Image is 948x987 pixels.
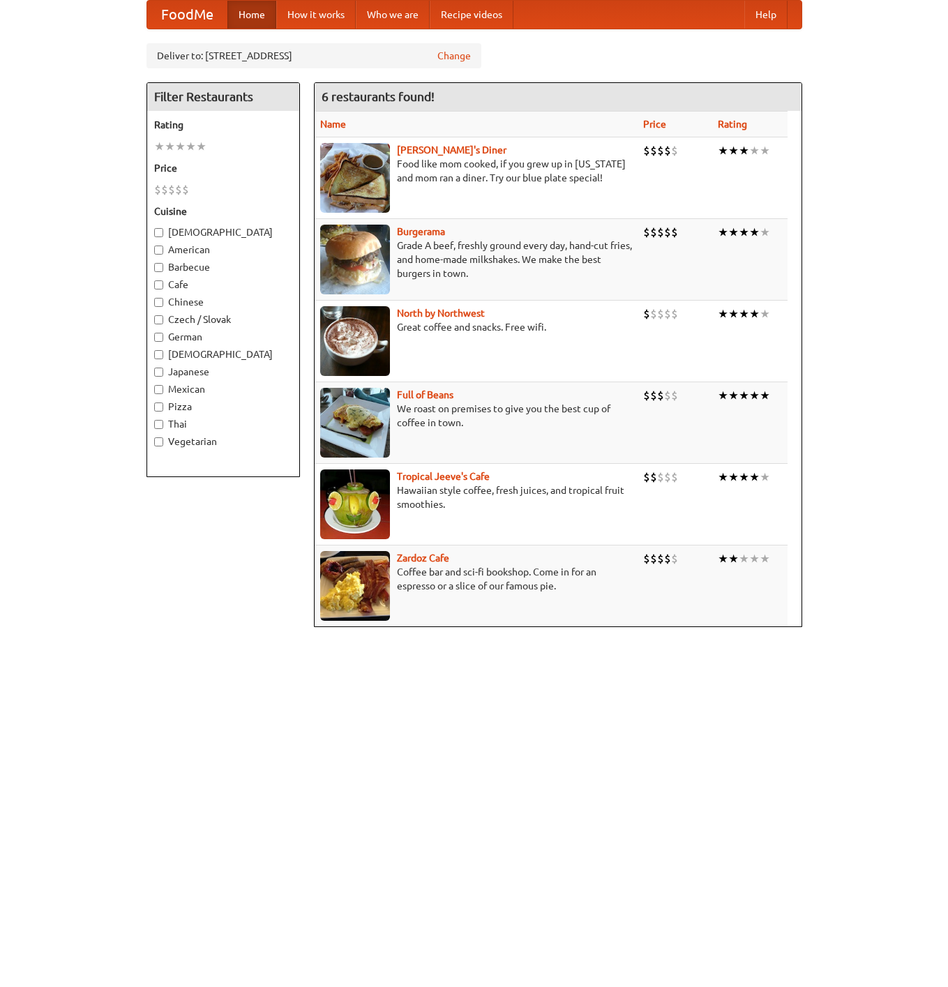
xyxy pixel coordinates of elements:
[154,333,163,342] input: German
[165,139,175,154] li: ★
[154,400,292,414] label: Pizza
[154,139,165,154] li: ★
[643,388,650,403] li: $
[356,1,430,29] a: Who we are
[728,225,739,240] li: ★
[154,385,163,394] input: Mexican
[760,225,770,240] li: ★
[154,243,292,257] label: American
[728,388,739,403] li: ★
[154,417,292,431] label: Thai
[147,83,299,111] h4: Filter Restaurants
[154,437,163,446] input: Vegetarian
[650,225,657,240] li: $
[657,306,664,322] li: $
[760,306,770,322] li: ★
[739,388,749,403] li: ★
[320,388,390,458] img: beans.jpg
[320,320,632,334] p: Great coffee and snacks. Free wifi.
[664,551,671,566] li: $
[664,225,671,240] li: $
[671,388,678,403] li: $
[320,239,632,280] p: Grade A beef, freshly ground every day, hand-cut fries, and home-made milkshakes. We make the bes...
[739,143,749,158] li: ★
[671,225,678,240] li: $
[657,143,664,158] li: $
[749,469,760,485] li: ★
[760,469,770,485] li: ★
[154,315,163,324] input: Czech / Slovak
[739,469,749,485] li: ★
[718,119,747,130] a: Rating
[154,280,163,289] input: Cafe
[728,469,739,485] li: ★
[749,306,760,322] li: ★
[154,435,292,449] label: Vegetarian
[728,143,739,158] li: ★
[643,225,650,240] li: $
[154,263,163,272] input: Barbecue
[397,552,449,564] a: Zardoz Cafe
[664,143,671,158] li: $
[760,143,770,158] li: ★
[154,295,292,309] label: Chinese
[154,161,292,175] h5: Price
[154,204,292,218] h5: Cuisine
[397,389,453,400] a: Full of Beans
[718,143,728,158] li: ★
[650,143,657,158] li: $
[146,43,481,68] div: Deliver to: [STREET_ADDRESS]
[650,388,657,403] li: $
[161,182,168,197] li: $
[650,306,657,322] li: $
[397,308,485,319] a: North by Northwest
[186,139,196,154] li: ★
[154,347,292,361] label: [DEMOGRAPHIC_DATA]
[320,551,390,621] img: zardoz.jpg
[643,551,650,566] li: $
[320,225,390,294] img: burgerama.jpg
[154,182,161,197] li: $
[430,1,513,29] a: Recipe videos
[739,306,749,322] li: ★
[397,144,506,156] a: [PERSON_NAME]'s Diner
[154,368,163,377] input: Japanese
[664,469,671,485] li: $
[397,226,445,237] a: Burgerama
[147,1,227,29] a: FoodMe
[182,182,189,197] li: $
[322,90,435,103] ng-pluralize: 6 restaurants found!
[664,388,671,403] li: $
[154,365,292,379] label: Japanese
[718,306,728,322] li: ★
[437,49,471,63] a: Change
[657,388,664,403] li: $
[227,1,276,29] a: Home
[168,182,175,197] li: $
[154,260,292,274] label: Barbecue
[671,469,678,485] li: $
[154,420,163,429] input: Thai
[320,565,632,593] p: Coffee bar and sci-fi bookshop. Come in for an espresso or a slice of our famous pie.
[749,551,760,566] li: ★
[760,388,770,403] li: ★
[320,119,346,130] a: Name
[664,306,671,322] li: $
[643,119,666,130] a: Price
[739,225,749,240] li: ★
[643,469,650,485] li: $
[397,471,490,482] a: Tropical Jeeve's Cafe
[154,298,163,307] input: Chinese
[650,551,657,566] li: $
[749,225,760,240] li: ★
[728,306,739,322] li: ★
[739,551,749,566] li: ★
[154,228,163,237] input: [DEMOGRAPHIC_DATA]
[320,483,632,511] p: Hawaiian style coffee, fresh juices, and tropical fruit smoothies.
